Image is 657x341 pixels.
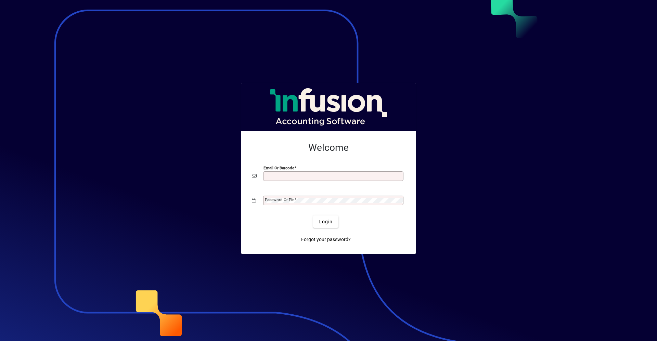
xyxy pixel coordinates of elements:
[265,197,294,202] mat-label: Password or Pin
[301,236,351,243] span: Forgot your password?
[298,233,353,246] a: Forgot your password?
[252,142,405,154] h2: Welcome
[313,215,338,228] button: Login
[319,218,333,225] span: Login
[263,166,294,170] mat-label: Email or Barcode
